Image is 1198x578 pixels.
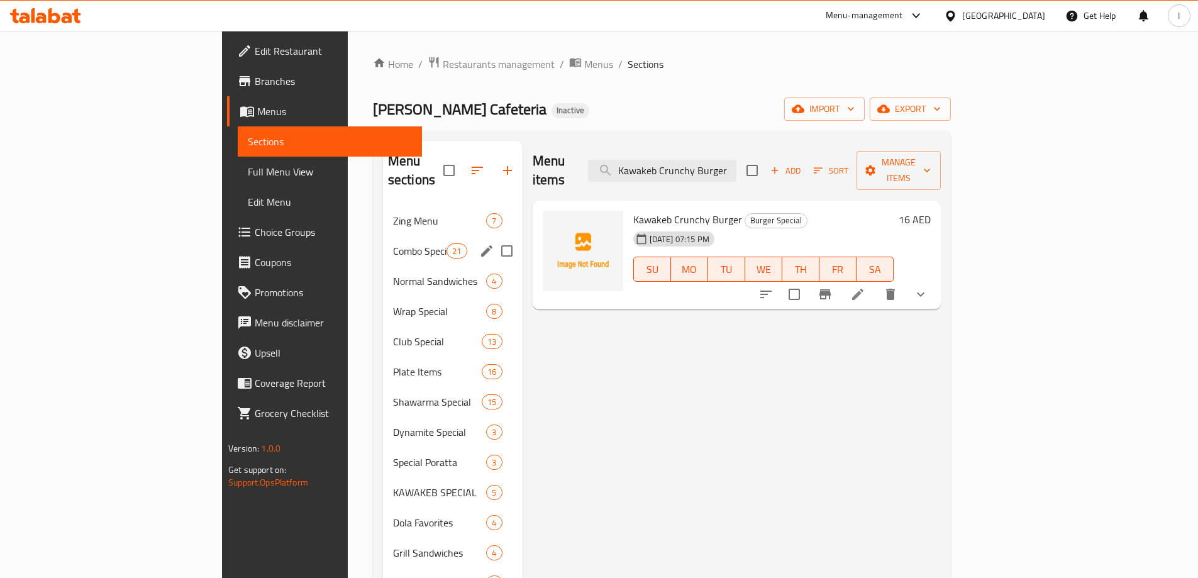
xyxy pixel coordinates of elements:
[393,334,482,349] span: Club Special
[794,101,855,117] span: import
[492,155,523,186] button: Add section
[671,257,708,282] button: MO
[228,474,308,491] a: Support.OpsPlatform
[428,56,555,72] a: Restaurants management
[633,210,742,229] span: Kawakeb Crunchy Burger
[393,213,487,228] span: Zing Menu
[486,545,502,560] div: items
[899,211,931,228] h6: 16 AED
[713,260,740,279] span: TU
[255,406,412,421] span: Grocery Checklist
[383,206,523,236] div: Zing Menu7
[782,257,819,282] button: TH
[487,487,501,499] span: 5
[393,485,487,500] span: KAWAKEB SPECIAL
[462,155,492,186] span: Sort sections
[784,97,865,121] button: import
[487,215,501,227] span: 7
[393,274,487,289] span: Normal Sandwiches
[486,304,502,319] div: items
[227,368,422,398] a: Coverage Report
[393,545,487,560] span: Grill Sandwiches
[227,36,422,66] a: Edit Restaurant
[639,260,666,279] span: SU
[745,213,807,228] span: Burger Special
[751,279,781,309] button: sort-choices
[227,66,422,96] a: Branches
[261,440,280,457] span: 1.0.0
[857,151,941,190] button: Manage items
[850,287,865,302] a: Edit menu item
[486,515,502,530] div: items
[584,57,613,72] span: Menus
[228,462,286,478] span: Get support on:
[383,538,523,568] div: Grill Sandwiches4
[257,104,412,119] span: Menus
[486,485,502,500] div: items
[552,105,589,116] span: Inactive
[383,417,523,447] div: Dynamite Special3
[227,217,422,247] a: Choice Groups
[487,457,501,469] span: 3
[373,95,546,123] span: [PERSON_NAME] Cafeteria
[906,279,936,309] button: show more
[482,364,502,379] div: items
[486,213,502,228] div: items
[1178,9,1180,23] span: I
[238,157,422,187] a: Full Menu View
[913,287,928,302] svg: Show Choices
[248,194,412,209] span: Edit Menu
[533,152,573,189] h2: Menu items
[255,225,412,240] span: Choice Groups
[543,211,623,291] img: Kawakeb Crunchy Burger
[810,279,840,309] button: Branch-specific-item
[255,74,412,89] span: Branches
[393,364,482,379] span: Plate Items
[383,296,523,326] div: Wrap Special8
[814,164,848,178] span: Sort
[806,161,857,181] span: Sort items
[393,394,482,409] div: Shawarma Special
[393,515,487,530] span: Dola Favorites
[826,8,903,23] div: Menu-management
[227,277,422,308] a: Promotions
[811,161,851,181] button: Sort
[383,477,523,508] div: KAWAKEB SPECIAL5
[393,455,487,470] span: Special Poratta
[248,164,412,179] span: Full Menu View
[569,56,613,72] a: Menus
[487,547,501,559] span: 4
[781,281,807,308] span: Select to update
[255,285,412,300] span: Promotions
[228,440,259,457] span: Version:
[393,425,487,440] span: Dynamite Special
[819,257,857,282] button: FR
[227,308,422,338] a: Menu disclaimer
[765,161,806,181] span: Add item
[486,274,502,289] div: items
[645,233,714,245] span: [DATE] 07:15 PM
[633,257,671,282] button: SU
[482,366,501,378] span: 16
[383,508,523,538] div: Dola Favorites4
[227,338,422,368] a: Upsell
[676,260,703,279] span: MO
[482,334,502,349] div: items
[238,187,422,217] a: Edit Menu
[867,155,931,186] span: Manage items
[383,357,523,387] div: Plate Items16
[787,260,814,279] span: TH
[383,266,523,296] div: Normal Sandwiches4
[383,326,523,357] div: Club Special13
[588,160,736,182] input: search
[373,56,951,72] nav: breadcrumb
[862,260,889,279] span: SA
[383,447,523,477] div: Special Poratta3
[857,257,894,282] button: SA
[477,242,496,260] button: edit
[482,396,501,408] span: 15
[443,57,555,72] span: Restaurants management
[248,134,412,149] span: Sections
